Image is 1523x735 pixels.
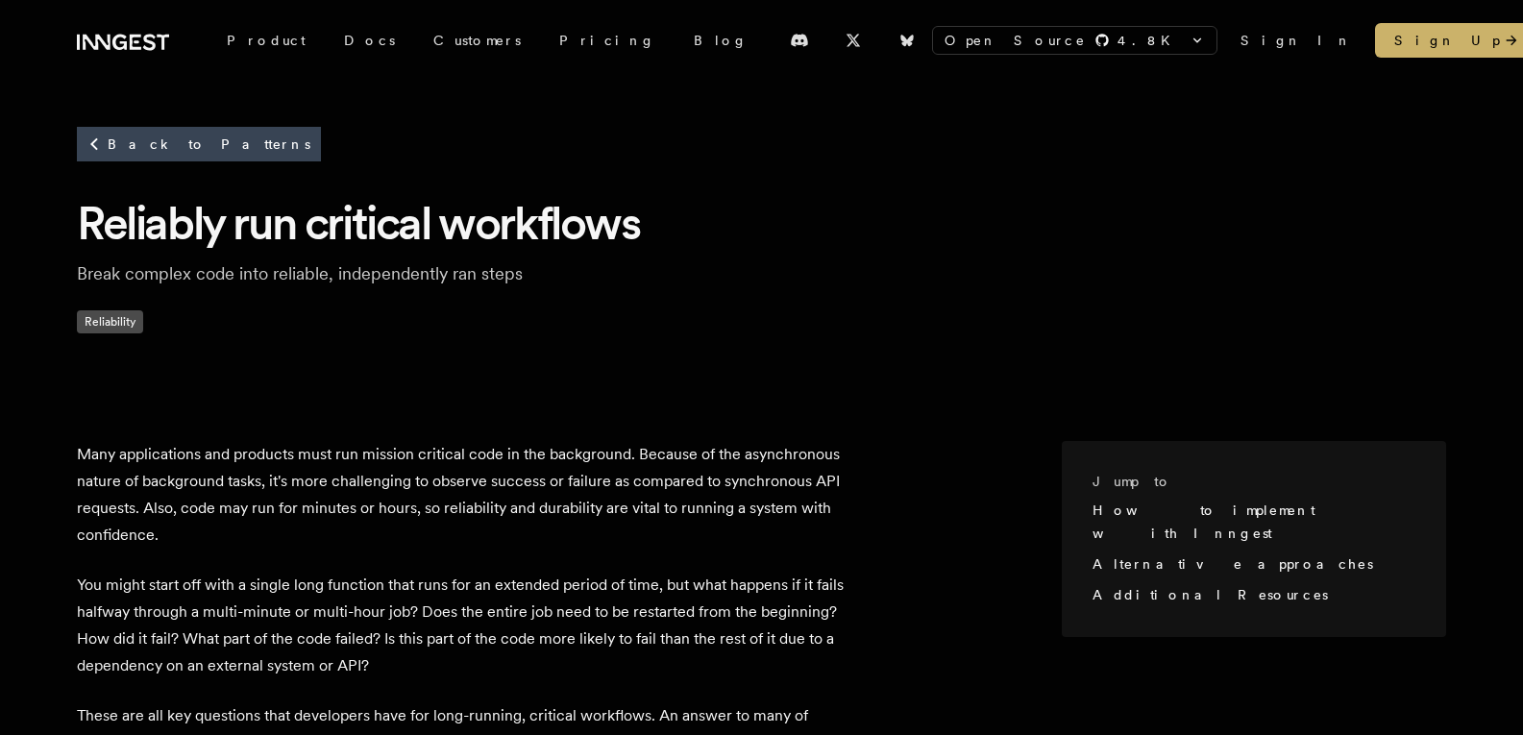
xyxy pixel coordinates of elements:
[1118,31,1182,50] span: 4.8 K
[945,31,1087,50] span: Open Source
[832,25,874,56] a: X
[778,25,821,56] a: Discord
[77,260,692,287] p: Break complex code into reliable, independently ran steps
[77,310,143,333] span: Reliability
[1093,556,1372,572] a: Alternative approaches
[77,193,1446,253] h1: Reliably run critical workflows
[1093,472,1400,491] h3: Jump to
[886,25,928,56] a: Bluesky
[540,23,675,58] a: Pricing
[208,23,325,58] div: Product
[77,441,846,549] p: Many applications and products must run mission critical code in the background. Because of the a...
[1241,31,1352,50] a: Sign In
[675,23,767,58] a: Blog
[1093,502,1314,541] a: How to implement with Inngest
[414,23,540,58] a: Customers
[325,23,414,58] a: Docs
[77,127,321,161] a: Back to Patterns
[77,572,846,679] p: You might start off with a single long function that runs for an extended period of time, but wha...
[1093,587,1328,602] a: Additional Resources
